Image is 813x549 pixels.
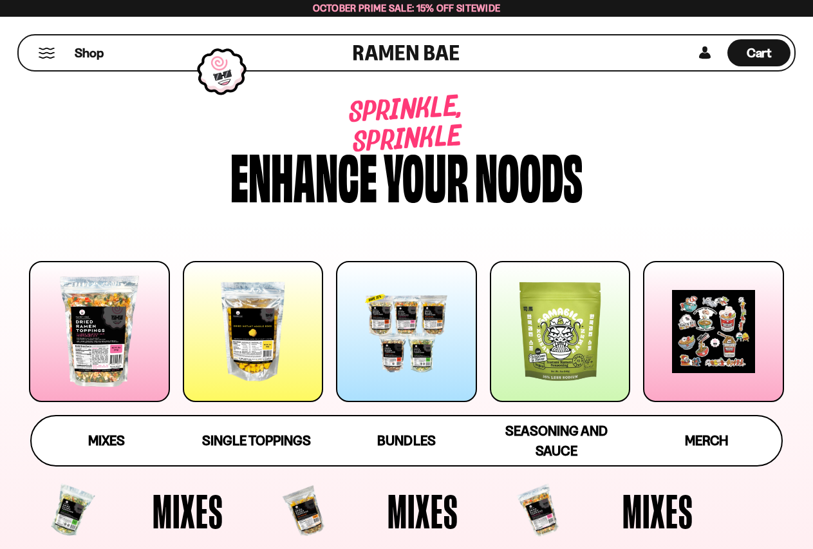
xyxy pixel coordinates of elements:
span: Single Toppings [202,432,311,448]
span: Bundles [377,432,435,448]
span: Seasoning and Sauce [505,423,608,459]
a: Mixes [32,416,182,465]
a: Shop [75,39,104,66]
span: Mixes [388,487,458,535]
span: Mixes [153,487,223,535]
span: Mixes [88,432,125,448]
a: Single Toppings [182,416,332,465]
div: your [384,144,469,205]
span: Mixes [622,487,693,535]
a: Bundles [332,416,481,465]
span: October Prime Sale: 15% off Sitewide [313,2,501,14]
span: Merch [685,432,728,448]
div: noods [475,144,583,205]
span: Shop [75,44,104,62]
span: Cart [747,45,772,61]
div: Enhance [230,144,377,205]
a: Merch [631,416,781,465]
button: Mobile Menu Trigger [38,48,55,59]
div: Cart [727,35,790,70]
a: Seasoning and Sauce [481,416,631,465]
